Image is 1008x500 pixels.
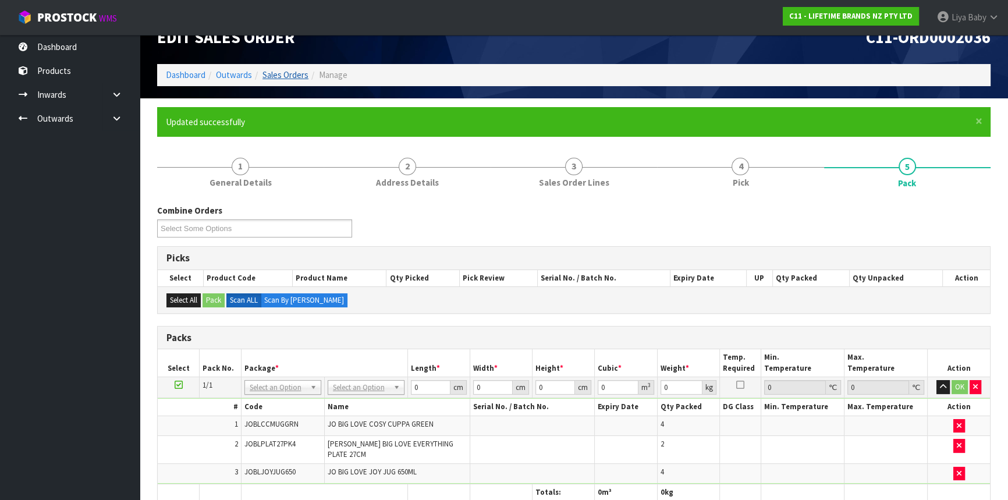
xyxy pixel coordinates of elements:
[866,27,991,48] span: C11-ORD0002036
[761,349,844,377] th: Min. Temperature
[157,27,294,48] span: Edit Sales Order
[761,399,844,416] th: Min. Temperature
[783,7,919,26] a: C11 - LIFETIME BRANDS NZ PTY LTD
[975,113,982,129] span: ×
[661,467,664,477] span: 4
[732,176,748,189] span: Pick
[968,12,986,23] span: Baby
[399,158,416,175] span: 2
[241,399,324,416] th: Code
[203,270,292,286] th: Product Code
[244,419,299,429] span: JOBLCCMUGGRN
[158,270,203,286] th: Select
[203,380,212,390] span: 1/1
[670,270,746,286] th: Expiry Date
[928,349,990,377] th: Action
[952,12,966,23] span: Liya
[158,349,200,377] th: Select
[942,270,990,286] th: Action
[17,10,32,24] img: cube-alt.png
[203,293,225,307] button: Pack
[235,467,238,477] span: 3
[333,381,389,395] span: Select an Option
[772,270,849,286] th: Qty Packed
[157,204,222,217] label: Combine Orders
[166,69,205,80] a: Dashboard
[226,293,261,307] label: Scan ALL
[319,69,347,80] span: Manage
[789,11,913,21] strong: C11 - LIFETIME BRANDS NZ PTY LTD
[328,467,417,477] span: JO BIG LOVE JOY JUG 650ML
[450,380,467,395] div: cm
[826,380,841,395] div: ℃
[719,399,761,416] th: DG Class
[250,381,306,395] span: Select an Option
[328,419,434,429] span: JO BIG LOVE COSY CUPPA GREEN
[598,487,602,497] span: 0
[241,349,407,377] th: Package
[899,158,916,175] span: 5
[732,158,749,175] span: 4
[216,69,252,80] a: Outwards
[533,349,595,377] th: Height
[166,293,201,307] button: Select All
[928,399,990,416] th: Action
[166,332,981,343] h3: Packs
[539,176,609,189] span: Sales Order Lines
[324,399,470,416] th: Name
[595,349,657,377] th: Cubic
[850,270,943,286] th: Qty Unpacked
[407,349,470,377] th: Length
[638,380,654,395] div: m
[898,177,916,189] span: Pack
[210,176,272,189] span: General Details
[166,253,981,264] h3: Picks
[200,349,242,377] th: Pack No.
[235,439,238,449] span: 2
[262,69,308,80] a: Sales Orders
[657,399,719,416] th: Qty Packed
[37,10,97,25] span: ProStock
[99,13,117,24] small: WMS
[158,399,241,416] th: #
[376,176,439,189] span: Address Details
[244,467,296,477] span: JOBLJOYJUG650
[565,158,583,175] span: 3
[661,439,664,449] span: 2
[470,399,595,416] th: Serial No. / Batch No.
[661,419,664,429] span: 4
[513,380,529,395] div: cm
[460,270,538,286] th: Pick Review
[661,487,665,497] span: 0
[386,270,460,286] th: Qty Picked
[702,380,716,395] div: kg
[235,419,238,429] span: 1
[595,399,657,416] th: Expiry Date
[719,349,761,377] th: Temp. Required
[909,380,924,395] div: ℃
[844,399,928,416] th: Max. Temperature
[244,439,296,449] span: JOBLPLAT27PK4
[261,293,347,307] label: Scan By [PERSON_NAME]
[470,349,532,377] th: Width
[293,270,386,286] th: Product Name
[657,349,719,377] th: Weight
[328,439,453,459] span: [PERSON_NAME] BIG LOVE EVERYTHING PLATE 27CM
[538,270,670,286] th: Serial No. / Batch No.
[575,380,591,395] div: cm
[746,270,772,286] th: UP
[648,381,651,389] sup: 3
[232,158,249,175] span: 1
[952,380,968,394] button: OK
[166,116,245,127] span: Updated successfully
[844,349,928,377] th: Max. Temperature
